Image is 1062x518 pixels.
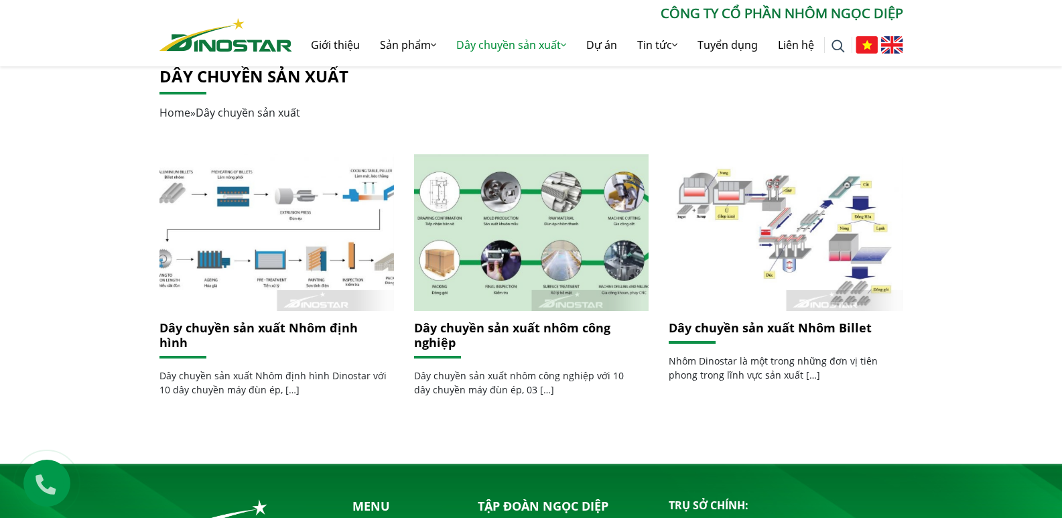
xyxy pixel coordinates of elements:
[687,23,768,66] a: Tuyển dụng
[768,23,824,66] a: Liên hệ
[159,65,348,87] a: Dây chuyền sản xuất
[669,320,872,336] a: Dây chuyền sản xuất Nhôm Billet
[196,105,300,120] span: Dây chuyền sản xuất
[370,23,446,66] a: Sản phẩm
[881,36,903,54] img: English
[159,18,292,52] img: Nhôm Dinostar
[414,320,610,350] a: Dây chuyền sản xuất nhôm công nghiệp
[669,154,903,312] a: Dây chuyền sản xuất Nhôm Billet
[832,40,845,53] img: search
[627,23,687,66] a: Tin tức
[856,36,878,54] img: Tiếng Việt
[478,497,649,515] p: Tập đoàn Ngọc Diệp
[159,105,897,121] div: »
[301,23,370,66] a: Giới thiệu
[446,23,576,66] a: Dây chuyền sản xuất
[414,369,642,397] p: Dây chuyền sản xuất nhôm công nghiệp với 10 dây chuyền máy đùn ép, 03 […]
[159,154,394,312] a: Dây chuyền sản xuất Nhôm định hình
[576,23,627,66] a: Dự án
[352,497,456,515] p: Menu
[159,154,393,312] img: Dây chuyền sản xuất Nhôm định hình
[292,3,903,23] p: CÔNG TY CỔ PHẦN NHÔM NGỌC DIỆP
[159,105,190,120] a: Home
[159,320,358,350] a: Dây chuyền sản xuất Nhôm định hình
[669,354,897,382] p: Nhôm Dinostar là một trong những đơn vị tiên phong trong lĩnh vực sản xuất […]
[159,369,387,397] p: Dây chuyền sản xuất Nhôm định hình Dinostar với 10 dây chuyền máy đùn ép, […]
[669,497,903,513] p: Trụ sở chính:
[668,154,903,312] img: Dây chuyền sản xuất Nhôm Billet
[413,154,648,312] img: Dây chuyền sản xuất nhôm công nghiệp
[414,154,649,312] a: Dây chuyền sản xuất nhôm công nghiệp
